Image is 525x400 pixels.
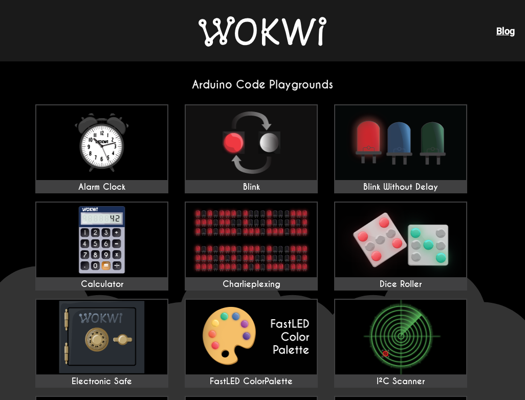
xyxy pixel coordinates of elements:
[185,202,318,291] a: Charlieplexing
[186,203,317,277] img: Charlieplexing
[35,299,168,388] a: Electronic Safe
[36,279,167,290] div: Calculator
[335,279,466,290] div: Dice Roller
[199,16,326,47] img: АБОБА
[186,105,317,180] img: Blink
[335,376,466,387] div: I²C Scanner
[186,300,317,374] img: FastLED ColorPalette
[335,300,466,374] img: I²C Scanner
[185,299,318,388] a: FastLED ColorPalette
[334,104,467,193] a: Blink Without Delay
[35,202,168,291] a: Calculator
[186,376,317,387] div: FastLED ColorPalette
[185,104,318,193] a: Blink
[335,203,466,277] img: Dice Roller
[35,104,168,193] a: Alarm Clock
[36,182,167,192] div: Alarm Clock
[36,203,167,277] img: Calculator
[186,279,317,290] div: Charlieplexing
[335,105,466,180] img: Blink Without Delay
[36,300,167,374] img: Electronic Safe
[36,376,167,387] div: Electronic Safe
[335,182,466,192] div: Blink Without Delay
[186,182,317,192] div: Blink
[496,26,515,36] a: Blog
[334,299,467,388] a: I²C Scanner
[36,105,167,180] img: Alarm Clock
[334,202,467,291] a: Dice Roller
